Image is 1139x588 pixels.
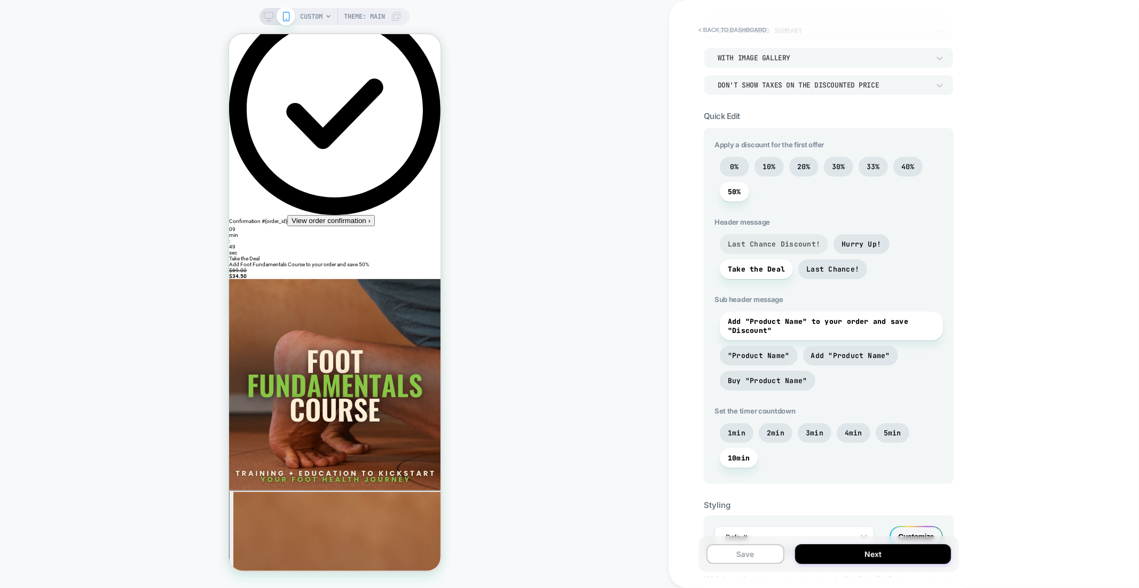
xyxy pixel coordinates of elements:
span: Hurry Up! [842,240,881,249]
span: View order confirmation › [62,182,142,190]
div: Styling [704,500,954,510]
span: 30% [832,162,845,171]
span: 0% [730,162,739,171]
span: 33% [867,162,880,171]
span: "Product Name" [728,351,790,360]
div: With Image Gallery [718,53,929,62]
span: Add "Product Name" [811,351,891,360]
span: Set the timer countdown [714,407,943,415]
span: Add "Product Name" to your order and save "Discount" [728,317,935,335]
span: Header message [714,218,943,226]
button: Save [706,544,784,564]
span: 10min [728,454,750,463]
span: Apply a discount for the first offer [714,140,943,149]
span: CUSTOM [300,8,323,25]
span: 2min [767,428,784,438]
button: < back to dashboard [693,21,772,38]
span: Quick Edit [704,111,740,121]
div: Don't show taxes on the discounted price [718,81,929,90]
button: View order confirmation › [58,181,146,192]
span: Buy "Product Name" [728,376,807,385]
span: Last Chance! [806,265,859,274]
span: 1min [728,428,745,438]
span: Last Chance Discount! [728,240,820,249]
span: Sub header message [714,295,943,304]
span: 4min [845,428,862,438]
span: Theme: MAIN [344,8,385,25]
span: Take the Deal [728,265,785,274]
span: 10% [763,162,776,171]
span: 50% [728,187,741,196]
span: 40% [901,162,915,171]
span: 20% [797,162,811,171]
span: 5min [884,428,901,438]
span: 3min [806,428,823,438]
button: Next [795,544,951,564]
